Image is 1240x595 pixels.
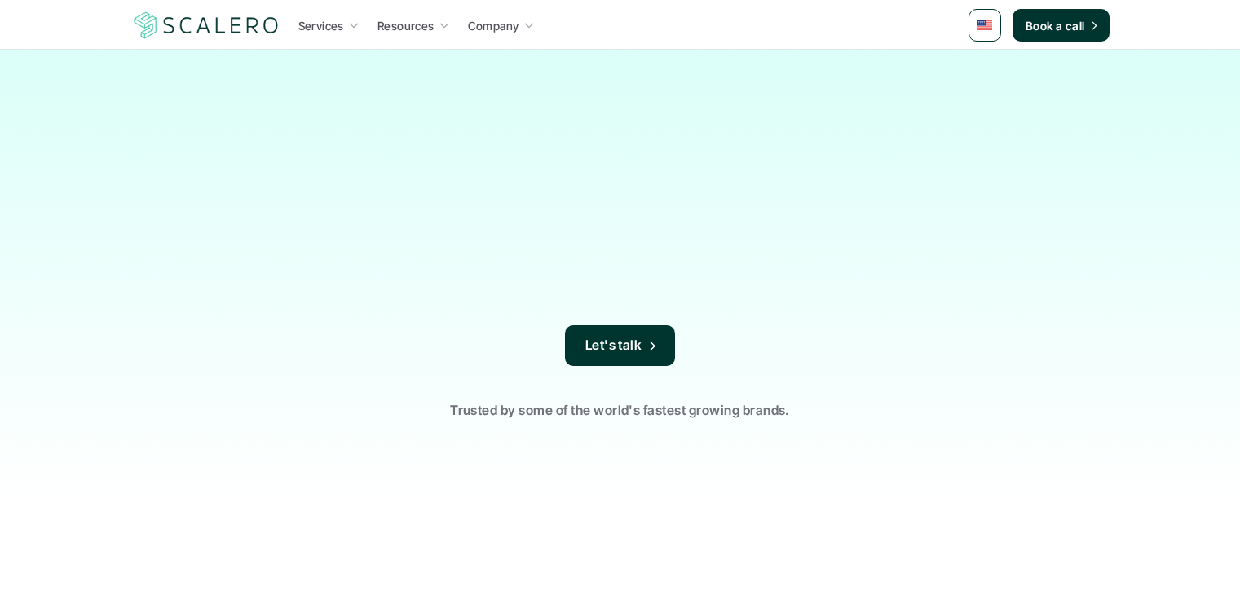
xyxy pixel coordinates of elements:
p: Resources [377,17,435,34]
h1: The premier lifecycle marketing studio✨ [335,98,906,215]
p: Company [468,17,519,34]
p: From strategy to execution, we bring deep expertise in top lifecycle marketing platforms—[DOMAIN_... [355,223,885,317]
p: Let's talk [585,335,642,356]
a: Scalero company logo [131,11,281,40]
a: Book a call [1013,9,1110,42]
a: Let's talk [565,325,676,366]
p: Book a call [1026,17,1085,34]
img: Scalero company logo [131,10,281,41]
p: Services [298,17,344,34]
